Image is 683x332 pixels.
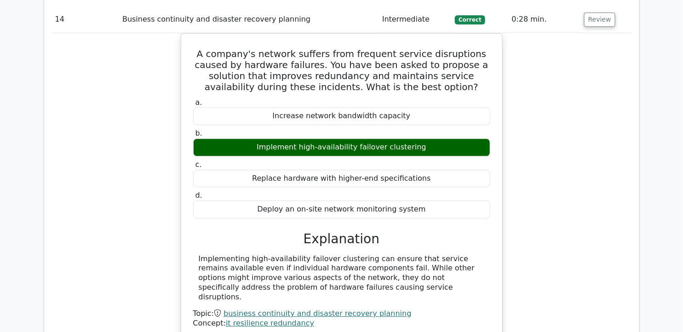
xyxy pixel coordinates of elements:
[193,138,490,156] div: Implement high-availability failover clustering
[379,6,451,33] td: Intermediate
[199,254,485,302] div: Implementing high-availability failover clustering can ensure that service remains available even...
[193,107,490,125] div: Increase network bandwidth capacity
[584,12,615,27] button: Review
[193,309,490,319] div: Topic:
[195,191,202,200] span: d.
[119,6,379,33] td: Business continuity and disaster recovery planning
[193,170,490,188] div: Replace hardware with higher-end specifications
[193,319,490,328] div: Concept:
[226,319,314,327] a: it resilience redundancy
[224,309,411,318] a: business continuity and disaster recovery planning
[195,129,202,137] span: b.
[195,98,202,107] span: a.
[195,160,202,169] span: c.
[455,15,485,24] span: Correct
[508,6,580,33] td: 0:28 min.
[199,231,485,247] h3: Explanation
[52,6,119,33] td: 14
[193,200,490,218] div: Deploy an on-site network monitoring system
[192,48,491,92] h5: A company's network suffers from frequent service disruptions caused by hardware failures. You ha...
